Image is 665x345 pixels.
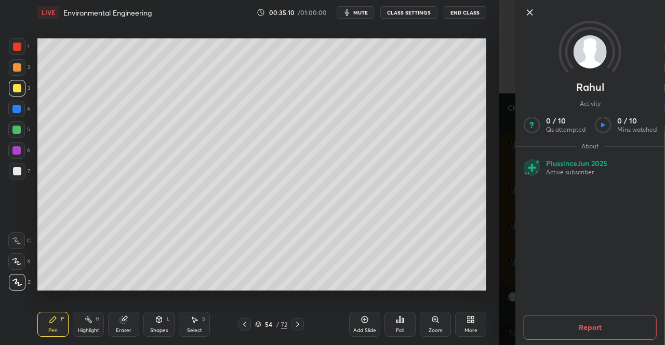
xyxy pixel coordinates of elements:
[37,6,59,19] div: LIVE
[396,328,404,333] div: Poll
[546,116,586,126] p: 0 / 10
[63,8,152,18] h4: Environmental Engineering
[116,328,131,333] div: Eraser
[8,101,30,117] div: 4
[353,328,376,333] div: Add Slide
[48,328,58,333] div: Pen
[617,126,657,134] p: Mins watched
[429,328,443,333] div: Zoom
[187,328,202,333] div: Select
[546,168,607,176] p: Active subscriber
[575,100,606,108] span: Activity
[337,6,374,19] button: mute
[464,328,477,333] div: More
[78,328,99,333] div: Highlight
[202,316,205,322] div: S
[150,328,168,333] div: Shapes
[96,316,99,322] div: H
[8,142,30,159] div: 6
[167,316,170,322] div: L
[8,253,31,270] div: X
[8,121,30,138] div: 5
[444,6,486,19] button: End Class
[8,232,31,249] div: C
[9,274,31,291] div: Z
[276,321,279,327] div: /
[263,321,274,327] div: 54
[281,320,287,329] div: 72
[524,315,657,340] button: Report
[9,80,30,96] div: 3
[9,38,30,55] div: 1
[576,142,604,150] span: About
[61,316,64,322] div: P
[617,116,657,126] p: 0 / 10
[353,9,368,16] span: mute
[576,83,604,91] p: Rahul
[574,35,607,68] img: 3fce0b1c656142f0aa3fc88f1cac908a.3726857_
[380,6,437,19] button: CLASS SETTINGS
[546,126,586,134] p: Qs attempted
[546,159,607,168] p: Plus since Jun 2025
[9,59,30,76] div: 2
[9,163,30,180] div: 7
